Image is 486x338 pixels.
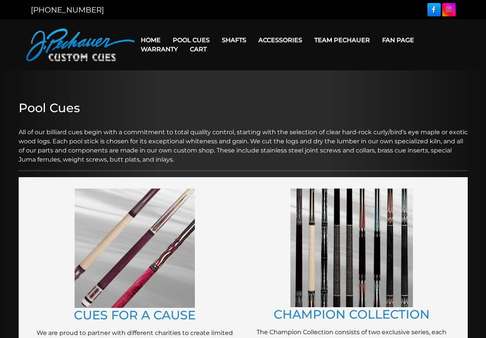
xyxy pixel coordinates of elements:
a: Warranty [135,40,184,59]
a: CHAMPION COLLECTION [274,307,430,322]
a: [PHONE_NUMBER] [31,5,104,14]
a: Accessories [252,30,308,50]
a: Home [135,30,167,50]
a: CUES FOR A CAUSE [74,308,196,322]
a: Shafts [216,30,252,50]
a: Pool Cues [167,30,216,50]
img: Pechauer Custom Cues [26,29,135,61]
h2: Pool Cues [19,101,468,115]
a: Fan Page [376,30,420,50]
a: Team Pechauer [308,30,376,50]
p: All of our billiard cues begin with a commitment to total quality control, starting with the sele... [19,119,468,164]
a: Cart [184,40,213,59]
